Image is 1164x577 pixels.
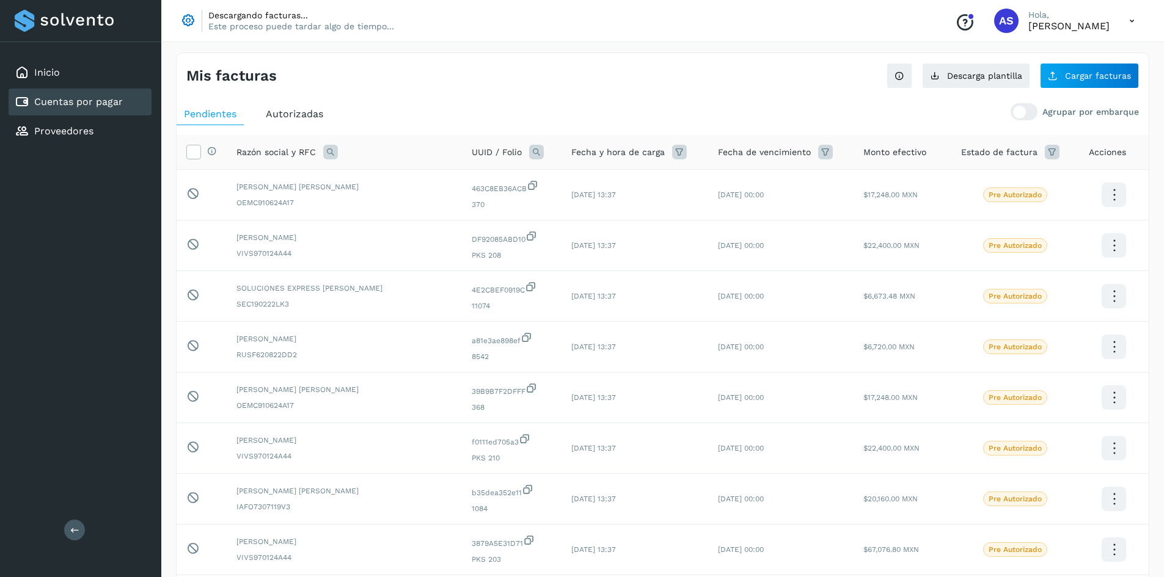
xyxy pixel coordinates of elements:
[718,241,764,250] span: [DATE] 00:00
[184,108,236,120] span: Pendientes
[1042,107,1139,117] p: Agrupar por embarque
[863,393,918,402] span: $17,248.00 MXN
[989,444,1042,452] p: Pre Autorizado
[236,197,452,208] span: OEMC910624A17
[571,241,616,250] span: [DATE] 13:37
[472,534,552,549] span: 3879A5E31D71
[472,402,552,413] span: 368
[236,501,452,512] span: IAFO7307119V3
[961,146,1038,159] span: Estado de factura
[571,393,616,402] span: [DATE] 13:37
[571,191,616,199] span: [DATE] 13:37
[989,393,1042,402] p: Pre Autorizado
[1028,20,1110,32] p: Antonio Soto Torres
[989,292,1042,300] p: Pre Autorizado
[1065,71,1131,80] span: Cargar facturas
[236,536,452,547] span: [PERSON_NAME]
[571,444,616,452] span: [DATE] 13:37
[718,146,811,159] span: Fecha de vencimiento
[472,351,552,362] span: 8542
[718,545,764,554] span: [DATE] 00:00
[472,452,552,463] span: PKS 210
[989,241,1042,250] p: Pre Autorizado
[947,71,1022,80] span: Descarga plantilla
[266,108,323,120] span: Autorizadas
[863,495,918,503] span: $20,160.00 MXN
[236,146,316,159] span: Razón social y RFC
[236,485,452,496] span: [PERSON_NAME] [PERSON_NAME]
[718,393,764,402] span: [DATE] 00:00
[186,67,277,85] h4: Mis facturas
[989,495,1042,503] p: Pre Autorizado
[571,495,616,503] span: [DATE] 13:37
[236,349,452,360] span: RUSF620822DD2
[863,545,919,554] span: $67,076.80 MXN
[236,248,452,259] span: VIVS970124A44
[718,191,764,199] span: [DATE] 00:00
[863,343,915,351] span: $6,720.00 MXN
[34,67,60,78] a: Inicio
[1089,146,1126,159] span: Acciones
[472,503,552,514] span: 1084
[236,232,452,243] span: [PERSON_NAME]
[472,300,552,311] span: 11074
[718,495,764,503] span: [DATE] 00:00
[472,230,552,245] span: DF92085ABD10
[472,250,552,261] span: PKS 208
[472,180,552,194] span: 463C8EB36ACB
[1028,10,1110,20] p: Hola,
[236,384,452,395] span: [PERSON_NAME] [PERSON_NAME]
[472,281,552,296] span: 4E2CBEF0919C
[571,343,616,351] span: [DATE] 13:37
[236,451,452,462] span: VIVS970124A44
[236,181,452,192] span: [PERSON_NAME] [PERSON_NAME]
[34,96,123,107] a: Cuentas por pagar
[571,292,616,300] span: [DATE] 13:37
[863,191,918,199] span: $17,248.00 MXN
[208,10,394,21] p: Descargando facturas...
[236,435,452,446] span: [PERSON_NAME]
[236,299,452,310] span: SEC190222LK3
[472,382,552,397] span: 39B9B7F2DFFF
[236,552,452,563] span: VIVS970124A44
[472,199,552,210] span: 370
[989,545,1042,554] p: Pre Autorizado
[236,333,452,344] span: [PERSON_NAME]
[718,343,764,351] span: [DATE] 00:00
[863,444,920,452] span: $22,400.00 MXN
[472,146,522,159] span: UUID / Folio
[571,545,616,554] span: [DATE] 13:37
[9,89,152,115] div: Cuentas por pagar
[208,21,394,32] p: Este proceso puede tardar algo de tiempo...
[863,146,926,159] span: Monto efectivo
[236,283,452,294] span: SOLUCIONES EXPRESS [PERSON_NAME]
[472,554,552,565] span: PKS 203
[718,444,764,452] span: [DATE] 00:00
[989,191,1042,199] p: Pre Autorizado
[922,63,1030,89] button: Descarga plantilla
[863,292,915,300] span: $6,673.48 MXN
[34,125,93,137] a: Proveedores
[9,59,152,86] div: Inicio
[472,484,552,498] span: b35dea352e11
[1040,63,1139,89] button: Cargar facturas
[718,292,764,300] span: [DATE] 00:00
[9,118,152,145] div: Proveedores
[989,343,1042,351] p: Pre Autorizado
[863,241,920,250] span: $22,400.00 MXN
[236,400,452,411] span: OEMC910624A17
[472,332,552,346] span: a81e3ae898ef
[571,146,665,159] span: Fecha y hora de carga
[472,433,552,448] span: f0111ed705a3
